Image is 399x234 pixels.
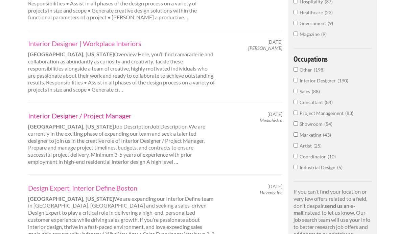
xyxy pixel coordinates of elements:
span: [DATE] [267,183,282,190]
span: Project Management [300,110,345,116]
span: 84 [325,99,333,105]
input: Coordinator10 [294,154,298,158]
span: Coordinator [300,154,328,159]
a: Interior Designer | Workplace Interiors [28,39,216,48]
em: [PERSON_NAME] [248,45,282,51]
em: Mediabistro [260,117,282,123]
span: [DATE] [267,111,282,117]
span: 190 [337,78,348,83]
span: Healthcare [300,9,325,15]
span: 5 [337,164,343,170]
span: Marketing [300,132,323,138]
input: Artist25 [294,143,298,148]
span: 9 [321,31,327,37]
div: Job DescriptionJob Description We are currently in the exciting phase of expanding our team and s... [22,111,222,165]
a: Design Expert, Interior Define Boston [28,183,216,192]
strong: [GEOGRAPHIC_DATA], [US_STATE] [28,123,114,130]
input: Showroom54 [294,121,298,126]
span: [DATE] [267,39,282,45]
input: Healthcare23 [294,10,298,14]
span: Interior Designer [300,78,337,83]
span: 83 [345,110,353,116]
span: 23 [325,9,333,15]
span: Industrial Design [300,164,337,170]
em: Havenly Inc [260,190,282,195]
span: Other [300,67,314,73]
span: 25 [313,143,322,149]
strong: [GEOGRAPHIC_DATA], [US_STATE] [28,51,114,57]
span: 198 [314,67,325,73]
input: Marketing43 [294,132,298,137]
span: 10 [328,154,336,159]
input: Government9 [294,21,298,25]
span: Consultant [300,99,325,105]
input: Sales88 [294,89,298,93]
input: Other198 [294,67,298,72]
h4: Occupations [294,55,372,63]
span: Artist [300,143,313,149]
span: 43 [323,132,331,138]
span: 9 [328,20,333,26]
div: Overview Here, you’ll find camaraderie and collaboration as abundantly as curiosity and creativit... [22,39,222,93]
span: 54 [324,121,332,127]
input: Industrial Design5 [294,165,298,169]
span: Magazine [300,31,321,37]
strong: send us an e-mail [294,202,355,216]
span: Showroom [300,121,324,127]
a: Interior Designer / Project Manager [28,111,216,120]
span: 88 [312,89,320,94]
input: Magazine9 [294,32,298,36]
span: Government [300,20,328,26]
strong: [GEOGRAPHIC_DATA], [US_STATE] [28,195,114,202]
input: Consultant84 [294,100,298,104]
span: Sales [300,89,312,94]
input: Project Management83 [294,111,298,115]
input: Interior Designer190 [294,78,298,82]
